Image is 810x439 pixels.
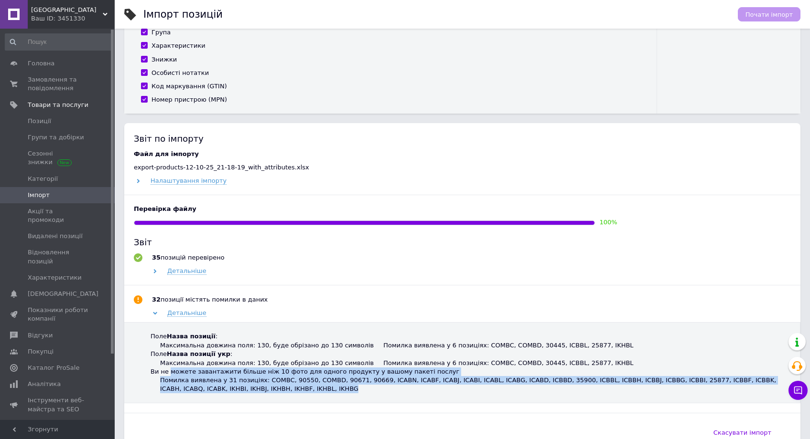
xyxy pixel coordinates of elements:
[31,6,103,14] span: DEVON
[152,295,268,304] div: позиції містять помилки в даних
[152,296,161,303] b: 32
[28,396,88,413] span: Інструменти веб-майстра та SEO
[152,253,225,262] div: позицій перевірено
[31,14,115,23] div: Ваш ID: 3451330
[151,332,788,341] div: Поле :
[160,341,374,350] div: Максимальна довжина поля: 130, буде обрізано до 130 символів
[160,359,374,367] div: Максимальна довжина поля: 130, буде обрізано до 130 символів
[5,33,113,51] input: Пошук
[28,290,98,298] span: [DEMOGRAPHIC_DATA]
[28,133,84,142] span: Групи та добірки
[151,95,227,104] div: Номер пристрою (MPN)
[28,149,88,167] span: Сезонні знижки
[383,341,633,350] div: Помилка виявлена у 6 позиціях: COMBC, COMBD, 30445, ICBBL, 25877, IKHBL
[151,367,788,376] div: Ви не можете завантажити більше ніж 10 фото для одного продукту у вашому пакеті послуг
[28,75,88,93] span: Замовлення та повідомлення
[134,236,791,248] div: Звіт
[167,350,230,357] b: Назва позиції укр
[151,69,209,77] div: Особисті нотатки
[151,42,205,50] div: Характеристики
[134,205,791,213] div: Перевірка файлу
[151,82,227,91] div: Код маркування (GTIN)
[167,333,216,340] b: Назва позиції
[143,9,223,20] h1: Імпорт позицій
[28,59,54,68] span: Головна
[167,267,206,275] span: Детальніше
[28,273,82,282] span: Характеристики
[152,254,161,261] b: 35
[151,55,177,64] div: Знижки
[134,164,309,171] span: export-products-12-10-25_21-18-19_with_attributes.xlsx
[28,117,51,125] span: Позиції
[151,350,788,358] div: Поле :
[28,248,88,265] span: Відновлення позицій
[151,28,171,37] div: Група
[134,150,791,158] div: Файл для імпорту
[28,364,79,372] span: Каталог ProSale
[151,177,227,185] span: Налаштування імпорту
[28,331,53,340] span: Відгуки
[28,232,83,240] span: Видалені позиції
[28,306,88,323] span: Показники роботи компанії
[383,359,633,367] div: Помилка виявлена у 6 позиціях: COMBC, COMBD, 30445, ICBBL, 25877, IKHBL
[28,207,88,224] span: Акції та промокоди
[28,101,88,109] span: Товари та послуги
[28,191,50,199] span: Імпорт
[600,218,617,227] div: 100 %
[28,175,58,183] span: Категорії
[134,133,791,145] div: Звіт по імпорту
[788,381,808,400] button: Чат з покупцем
[713,429,771,436] span: Скасувати імпорт
[28,380,61,388] span: Аналітика
[160,376,788,393] div: Помилка виявлена у 31 позиціях: COMBC, 90550, COMBD, 90671, 90669, ICABN, ICABF, ICABJ, ICABI, IC...
[28,347,54,356] span: Покупці
[167,309,206,317] span: Детальніше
